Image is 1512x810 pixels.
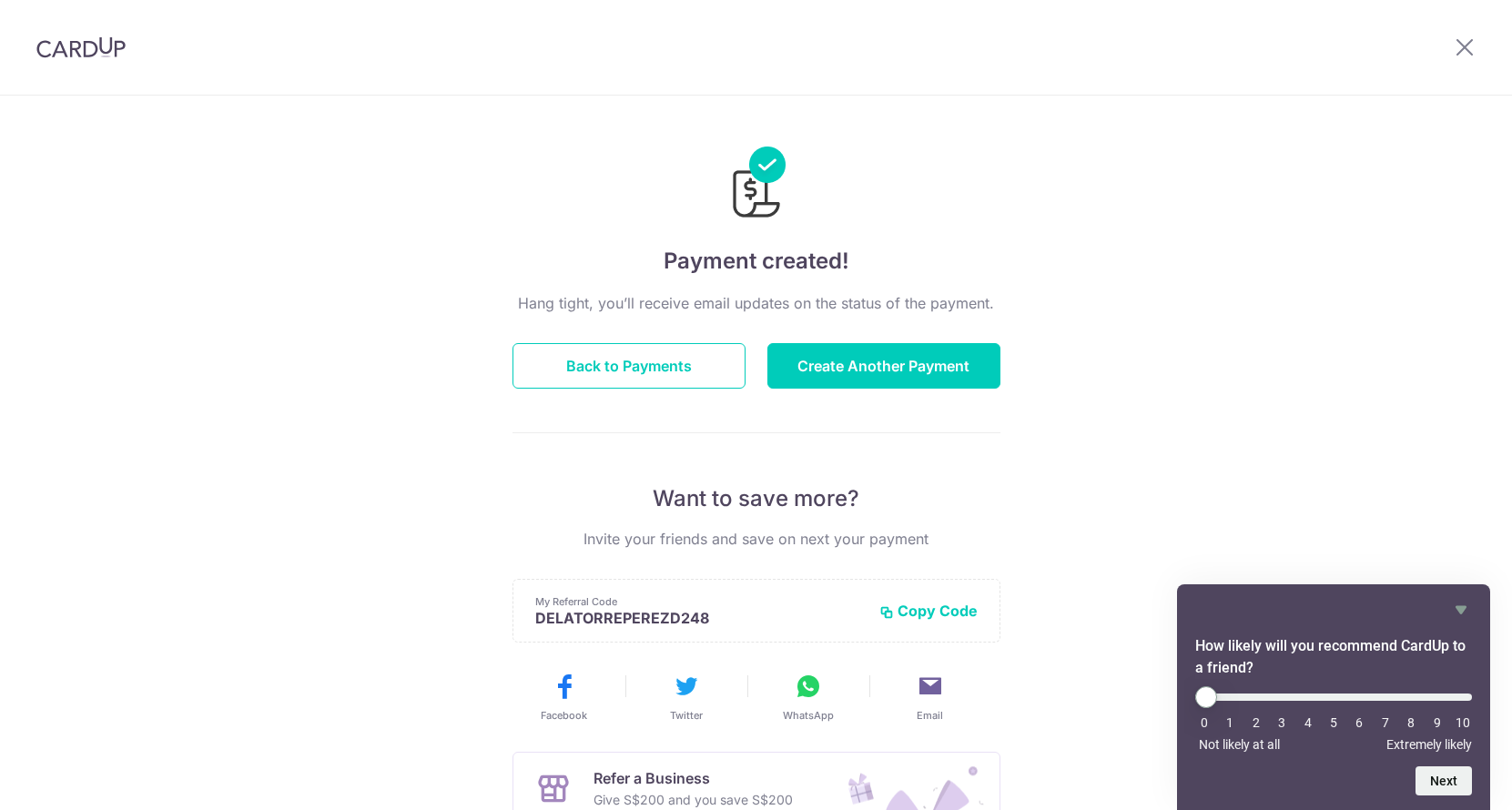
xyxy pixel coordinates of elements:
[1450,599,1472,621] button: Hide survey
[1428,715,1446,730] li: 9
[511,672,618,723] button: Facebook
[1376,715,1395,730] li: 7
[1221,715,1239,730] li: 1
[541,708,587,723] span: Facebook
[1299,715,1317,730] li: 4
[36,36,126,58] img: CardUp
[512,484,1000,513] p: Want to save more?
[727,147,786,223] img: Payments
[1199,737,1280,752] span: Not likely at all
[633,672,740,723] button: Twitter
[783,708,834,723] span: WhatsApp
[512,528,1000,550] p: Invite your friends and save on next your payment
[1386,737,1472,752] span: Extremely likely
[512,343,746,389] button: Back to Payments
[512,245,1000,278] h4: Payment created!
[767,343,1000,389] button: Create Another Payment
[1273,715,1291,730] li: 3
[879,602,978,620] button: Copy Code
[1195,635,1472,679] h2: How likely will you recommend CardUp to a friend? Select an option from 0 to 10, with 0 being Not...
[594,767,793,789] p: Refer a Business
[1350,715,1368,730] li: 6
[1454,715,1472,730] li: 10
[1324,715,1343,730] li: 5
[917,708,943,723] span: Email
[1195,715,1213,730] li: 0
[670,708,703,723] span: Twitter
[1416,766,1472,795] button: Next question
[755,672,862,723] button: WhatsApp
[1247,715,1265,730] li: 2
[1195,599,1472,795] div: How likely will you recommend CardUp to a friend? Select an option from 0 to 10, with 0 being Not...
[535,594,865,609] p: My Referral Code
[512,292,1000,314] p: Hang tight, you’ll receive email updates on the status of the payment.
[877,672,984,723] button: Email
[1402,715,1420,730] li: 8
[535,609,865,627] p: DELATORREPEREZD248
[1195,686,1472,752] div: How likely will you recommend CardUp to a friend? Select an option from 0 to 10, with 0 being Not...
